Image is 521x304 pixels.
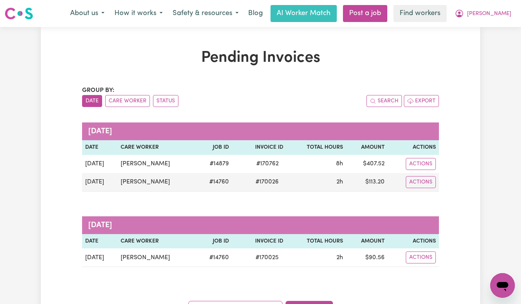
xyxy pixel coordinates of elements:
[105,95,150,107] button: sort invoices by care worker
[196,155,232,173] td: # 14879
[346,173,388,192] td: $ 113.20
[252,159,283,168] span: # 170762
[153,95,178,107] button: sort invoices by paid status
[118,173,196,192] td: [PERSON_NAME]
[286,234,346,249] th: Total Hours
[82,216,439,234] caption: [DATE]
[467,10,511,18] span: [PERSON_NAME]
[388,234,439,249] th: Actions
[232,234,286,249] th: Invoice ID
[118,234,196,249] th: Care Worker
[346,248,388,267] td: $ 90.56
[82,173,118,192] td: [DATE]
[232,140,286,155] th: Invoice ID
[196,173,232,192] td: # 14760
[271,5,337,22] a: AI Worker Match
[406,158,436,170] button: Actions
[366,95,402,107] button: Search
[82,248,118,267] td: [DATE]
[82,140,118,155] th: Date
[82,122,439,140] caption: [DATE]
[388,140,439,155] th: Actions
[251,253,283,262] span: # 170025
[336,179,343,185] span: 2 hours
[196,248,232,267] td: # 14760
[196,140,232,155] th: Job ID
[251,177,283,187] span: # 170026
[168,5,244,22] button: Safety & resources
[336,255,343,261] span: 2 hours
[82,87,114,93] span: Group by:
[393,5,447,22] a: Find workers
[343,5,387,22] a: Post a job
[109,5,168,22] button: How it works
[5,7,33,20] img: Careseekers logo
[286,140,346,155] th: Total Hours
[406,176,436,188] button: Actions
[336,161,343,167] span: 8 hours
[196,234,232,249] th: Job ID
[65,5,109,22] button: About us
[404,95,439,107] button: Export
[82,95,102,107] button: sort invoices by date
[490,273,515,298] iframe: Button to launch messaging window
[346,155,388,173] td: $ 407.52
[244,5,267,22] a: Blog
[118,248,196,267] td: [PERSON_NAME]
[82,49,439,67] h1: Pending Invoices
[82,234,118,249] th: Date
[82,155,118,173] td: [DATE]
[346,140,388,155] th: Amount
[406,251,436,263] button: Actions
[5,5,33,22] a: Careseekers logo
[118,155,196,173] td: [PERSON_NAME]
[118,140,196,155] th: Care Worker
[346,234,388,249] th: Amount
[450,5,516,22] button: My Account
